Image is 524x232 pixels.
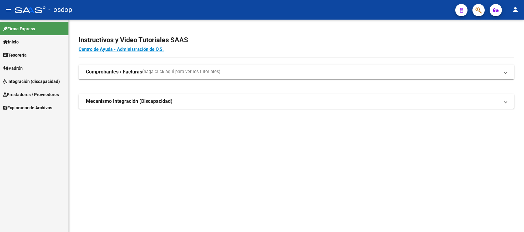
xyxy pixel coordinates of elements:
h2: Instructivos y Video Tutoriales SAAS [79,34,514,46]
span: Firma Express [3,25,35,32]
span: Tesorería [3,52,27,58]
mat-icon: person [512,6,519,13]
a: Centro de Ayuda - Administración de O.S. [79,47,164,52]
span: Integración (discapacidad) [3,78,60,85]
span: Padrón [3,65,23,72]
span: Prestadores / Proveedores [3,91,59,98]
strong: Mecanismo Integración (Discapacidad) [86,98,173,105]
mat-icon: menu [5,6,12,13]
span: Explorador de Archivos [3,104,52,111]
span: Inicio [3,39,19,45]
mat-expansion-panel-header: Mecanismo Integración (Discapacidad) [79,94,514,109]
strong: Comprobantes / Facturas [86,69,142,75]
span: - osdop [49,3,72,17]
span: (haga click aquí para ver los tutoriales) [142,69,220,75]
mat-expansion-panel-header: Comprobantes / Facturas(haga click aquí para ver los tutoriales) [79,65,514,79]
